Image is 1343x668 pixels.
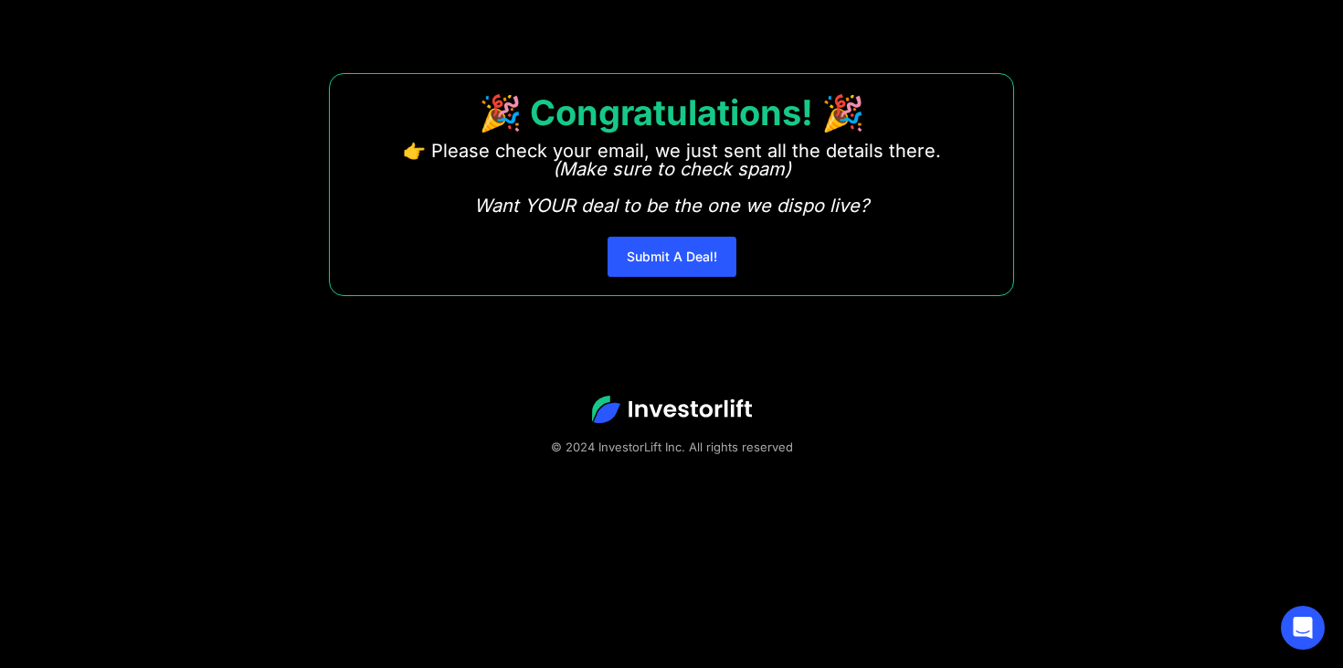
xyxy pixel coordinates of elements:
p: 👉 Please check your email, we just sent all the details there. ‍ [403,142,941,215]
div: Open Intercom Messenger [1281,606,1325,650]
em: (Make sure to check spam) Want YOUR deal to be the one we dispo live? [474,158,869,217]
strong: 🎉 Congratulations! 🎉 [479,91,864,133]
a: Submit A Deal! [608,237,736,277]
div: © 2024 InvestorLift Inc. All rights reserved [64,438,1279,456]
